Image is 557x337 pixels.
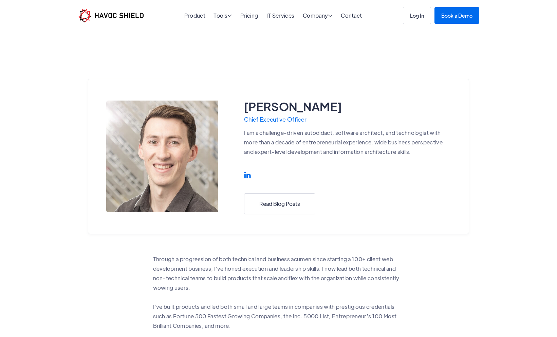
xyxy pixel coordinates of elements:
a: Pricing [240,12,258,19]
span:  [328,13,332,18]
div: Company [303,13,333,19]
a:  [244,170,251,180]
a: IT Services [266,12,295,19]
div: Tools [213,13,232,19]
div: Tools [213,13,232,19]
div: Company [303,13,333,19]
a: Contact [341,12,362,19]
iframe: Chat Widget [523,304,557,337]
a: Log In [403,7,431,24]
h1: [PERSON_NAME] [244,99,451,114]
p: I am a challenge-driven autodidact, software architect, and technologist with more than a decade ... [244,128,451,157]
span:  [227,13,232,18]
a: Product [184,12,205,19]
img: Havoc Shield logo [78,9,144,22]
a: home [78,9,144,22]
a: Book a Demo [434,7,479,24]
div: Chief Executive Officer [244,116,451,123]
a: Read Blog Posts [244,193,315,214]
